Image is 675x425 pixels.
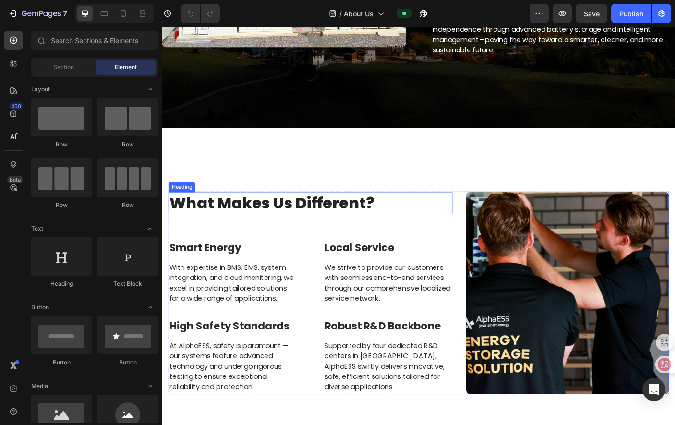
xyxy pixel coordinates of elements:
[97,201,158,209] div: Row
[8,352,151,410] p: At AlphaESS, safety is paramount — our systems feature advanced technology and undergo rigorous t...
[115,63,137,72] span: Element
[143,378,158,394] span: Toggle open
[162,27,675,425] iframe: Design area
[584,10,600,18] span: Save
[642,378,665,401] div: Open Intercom Messenger
[31,31,158,50] input: Search Sections & Elements
[8,240,151,255] p: Smart Energy
[31,279,92,288] div: Heading
[31,201,92,209] div: Row
[31,140,92,149] div: Row
[611,4,651,23] button: Publish
[182,328,325,343] p: Robust R&D Backbone
[182,352,325,410] p: Supported by four dedicated R&D centers in [GEOGRAPHIC_DATA], AlphaESS swiftly delivers innovativ...
[31,303,49,312] span: Button
[181,4,220,23] div: Undo/Redo
[31,382,48,390] span: Media
[63,8,67,19] p: 7
[31,85,50,94] span: Layout
[4,4,72,23] button: 7
[143,221,158,236] span: Toggle open
[97,140,158,149] div: Row
[31,358,92,367] div: Button
[97,358,158,367] div: Button
[7,176,23,183] div: Beta
[341,185,569,413] img: Alt Image
[7,186,326,210] h2: What Makes Us Different?
[9,176,36,184] div: Heading
[143,82,158,97] span: Toggle open
[182,265,325,311] p: We strive to provide our customers with seamless end-to-end services through our comprehensive lo...
[143,300,158,315] span: Toggle open
[576,4,607,23] button: Save
[8,265,151,311] p: With expertise in BMS, EMS, system integration, and cloud monitoring, we excel in providing tailo...
[53,63,74,72] span: Section
[619,9,643,19] div: Publish
[9,102,23,110] div: 450
[344,9,374,19] span: About Us
[339,9,342,19] span: /
[31,224,43,233] span: Text
[182,240,325,255] p: Local Service
[97,279,158,288] div: Text Block
[8,328,151,343] p: High Safety Standards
